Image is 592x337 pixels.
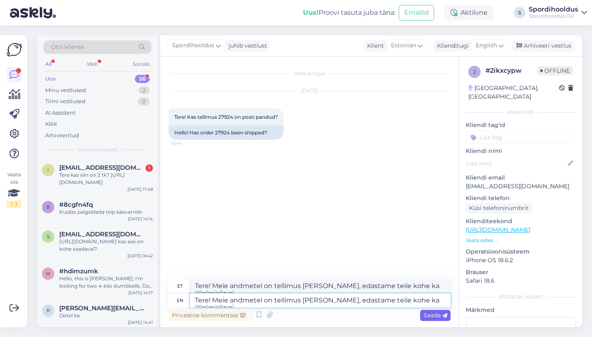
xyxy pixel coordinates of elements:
div: [URL][DOMAIN_NAME] kas see on kohe saadaval? [59,238,153,253]
p: Kliendi telefon [466,194,576,203]
div: AI Assistent [45,109,76,117]
div: S [514,7,525,18]
div: 1 / 3 [7,201,21,208]
span: English [476,41,497,50]
div: Klient [364,42,384,50]
input: Lisa tag [466,131,576,143]
span: Uued vestlused [79,146,117,153]
div: [GEOGRAPHIC_DATA], [GEOGRAPHIC_DATA] [468,84,559,101]
div: Kuidas paigaldada teip käevarrele [59,208,153,216]
span: s [47,233,50,240]
div: Minu vestlused [45,86,86,95]
div: Aktiivne [444,5,494,20]
div: [PERSON_NAME] [466,293,576,301]
div: [DATE] 14:14 [128,216,153,222]
div: Socials [131,59,151,69]
div: Vestlus algas [169,70,451,77]
span: Saada [423,312,447,319]
div: Web [85,59,99,69]
div: Hello, this is [PERSON_NAME]. I'm looking for two 4-kilo dumbbells. Do you have that product and ... [59,275,153,290]
div: 1 [146,164,153,172]
p: Vaata edasi ... [466,237,576,244]
input: Lisa nimi [466,159,566,168]
a: [URL][DOMAIN_NAME] [466,226,530,233]
img: Askly Logo [7,42,22,58]
textarea: Tere! Meie andmetel on tellimus [PERSON_NAME], edastame teile kohe ka jälgimislingi [190,279,451,293]
div: [DATE] [169,87,451,95]
p: Kliendi email [466,173,576,182]
span: 8 [46,204,50,210]
div: et [177,279,183,293]
span: i [47,167,49,173]
textarea: Tere! Meie andmetel on tellimus [PERSON_NAME], edastame teile kohe ka jälgimislingi [190,293,451,307]
span: #8cgfn4fq [59,201,93,208]
div: Spordihooldus OÜ [529,13,578,19]
div: Vaata siia [7,171,21,208]
div: Spordihooldus [529,6,578,13]
div: [DATE] 17:48 [127,186,153,192]
p: Märkmed [466,306,576,314]
div: Arhiveeritud [45,132,79,140]
div: Tiimi vestlused [45,97,86,106]
div: [DATE] 14:17 [128,290,153,296]
span: Spordihooldus [172,41,214,50]
p: Kliendi tag'id [466,121,576,129]
div: 0 [138,97,150,106]
p: Operatsioonisüsteem [466,247,576,256]
div: Hello! Has order 27924 been shipped? [169,126,284,140]
div: Kõik [45,120,57,128]
p: Safari 18.6 [466,277,576,285]
span: sirli.pent@gmail.com [59,231,145,238]
p: Klienditeekond [466,217,576,226]
div: juhib vestlust [225,42,267,50]
div: [DATE] 16:42 [127,253,153,259]
div: Küsi telefoninumbrit [466,203,532,214]
span: Estonian [391,41,416,50]
b: Uus! [303,9,319,16]
div: Proovi tasuta juba täna: [303,8,395,18]
button: Emailid [399,5,434,21]
p: iPhone OS 18.6.2 [466,256,576,265]
div: en [177,293,183,307]
div: Ootel ka [59,312,153,319]
span: Tere! Kas tellimus 27924 on posti pandud? [174,114,278,120]
div: All [44,59,53,69]
a: SpordihooldusSpordihooldus OÜ [529,6,587,19]
span: intsn6id822@gmail.com [59,164,145,171]
div: [DATE] 14:41 [128,319,153,325]
div: 2 [139,86,150,95]
span: Otsi kliente [51,43,84,51]
div: 56 [135,75,150,83]
span: rene@expolio.ee [59,305,145,312]
span: r [46,307,50,314]
p: [EMAIL_ADDRESS][DOMAIN_NAME] [466,182,576,191]
span: #hdimzumk [59,268,98,275]
span: 2 [473,69,476,75]
div: Arhiveeri vestlus [511,40,575,51]
span: 15:44 [171,140,202,146]
div: # 2ikxcypw [486,66,537,76]
p: Kliendi nimi [466,147,576,155]
div: Uus [45,75,56,83]
div: Klienditugi [434,42,469,50]
span: Offline [537,66,573,75]
div: Tere kas siin on 2 tk? [URL][DOMAIN_NAME] [59,171,153,186]
p: Brauser [466,268,576,277]
div: Kliendi info [466,108,576,116]
div: Privaatne kommentaar [169,310,249,321]
span: h [46,270,50,277]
